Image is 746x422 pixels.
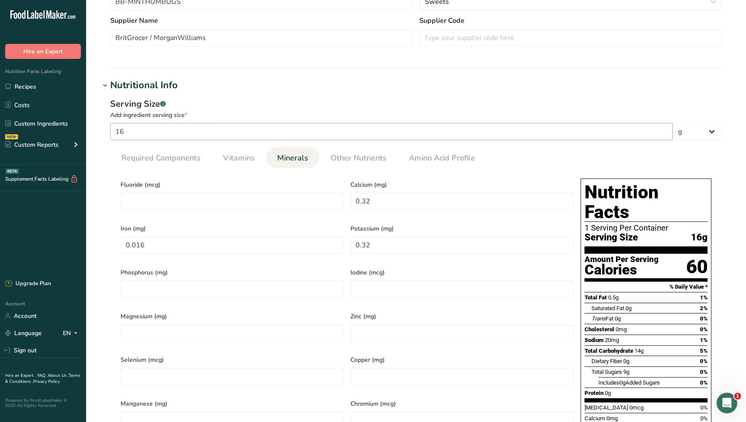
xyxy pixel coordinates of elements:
span: 20mg [605,337,619,343]
div: EN [63,328,81,339]
span: 0g [625,305,631,311]
span: Copper (mg) [351,355,574,364]
i: Trans [591,315,606,322]
div: 1 Serving Per Container [585,224,708,232]
span: Cholesterol [585,326,614,333]
div: Calories [585,264,659,276]
a: Language [5,326,42,341]
button: Hire an Expert [5,44,81,59]
span: Potassium (mg) [351,224,574,233]
span: Total Fat [585,294,607,301]
span: Fat [591,315,613,322]
span: 0% [700,415,708,422]
span: Chromium (mcg) [351,399,574,408]
span: Iron (mg) [121,224,344,233]
span: 0mcg [629,404,644,411]
div: Upgrade Plan [5,280,51,288]
span: 0.5g [608,294,619,301]
a: About Us . [48,373,68,379]
span: Manganese (mg) [121,399,344,408]
label: Supplier Name [110,15,413,26]
span: 0g [619,379,625,386]
label: Supplier Code [420,15,722,26]
span: 9g [623,369,629,375]
span: Includes Added Sugars [598,379,660,386]
span: 0% [700,315,708,322]
span: 0g [615,315,621,322]
section: % Daily Value * [585,282,708,292]
div: Amount Per Serving [585,256,659,264]
a: Terms & Conditions . [5,373,80,385]
span: Amino Acid Profile [409,152,475,164]
span: 1% [700,294,708,301]
div: Serving Size [110,98,722,111]
span: 1% [700,337,708,343]
a: FAQ . [37,373,48,379]
span: [MEDICAL_DATA] [585,404,628,411]
span: Sodium [585,337,604,343]
span: Minerals [277,152,308,164]
span: Selenium (mcg) [121,355,344,364]
span: Required Components [121,152,201,164]
div: BETA [6,169,19,174]
span: Fluoride (mcg) [121,180,344,189]
span: Total Sugars [591,369,622,375]
span: Saturated Fat [591,305,624,311]
div: NEW [5,134,18,139]
input: Type your serving size here [110,123,673,140]
div: Custom Reports [5,140,59,149]
span: 0% [700,379,708,386]
span: 0g [605,390,611,396]
a: Privacy Policy [33,379,60,385]
span: 0% [700,369,708,375]
span: Magnesium (mg) [121,312,344,321]
span: 1 [734,393,741,400]
span: Zinc (mg) [351,312,574,321]
span: Calcium (mg) [351,180,574,189]
span: Dietary Fiber [591,358,622,364]
a: Hire an Expert . [5,373,36,379]
div: Add ingredient serving size [110,111,722,120]
span: Iodine (mcg) [351,268,574,277]
input: Type your supplier name here [110,29,413,46]
span: Phosphorus (mg) [121,268,344,277]
span: 0mg [607,415,618,422]
span: 0mg [616,326,627,333]
span: 16g [691,232,708,243]
div: 60 [686,256,708,278]
span: 0% [700,326,708,333]
div: Nutritional Info [110,78,178,92]
span: 0% [700,358,708,364]
span: 0% [700,404,708,411]
div: Powered By FoodLabelMaker © 2025 All Rights Reserved [5,398,81,408]
iframe: Intercom live chat [717,393,737,413]
input: Type your supplier code here [420,29,722,46]
span: Total Carbohydrate [585,348,633,354]
span: Calcium [585,415,605,422]
h1: Nutrition Facts [585,182,708,222]
span: 14g [635,348,644,354]
span: Serving Size [585,232,638,243]
span: 2% [700,305,708,311]
span: Other Nutrients [331,152,387,164]
span: 5% [700,348,708,354]
span: Vitamins [223,152,255,164]
span: Protein [585,390,604,396]
span: 0g [623,358,629,364]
